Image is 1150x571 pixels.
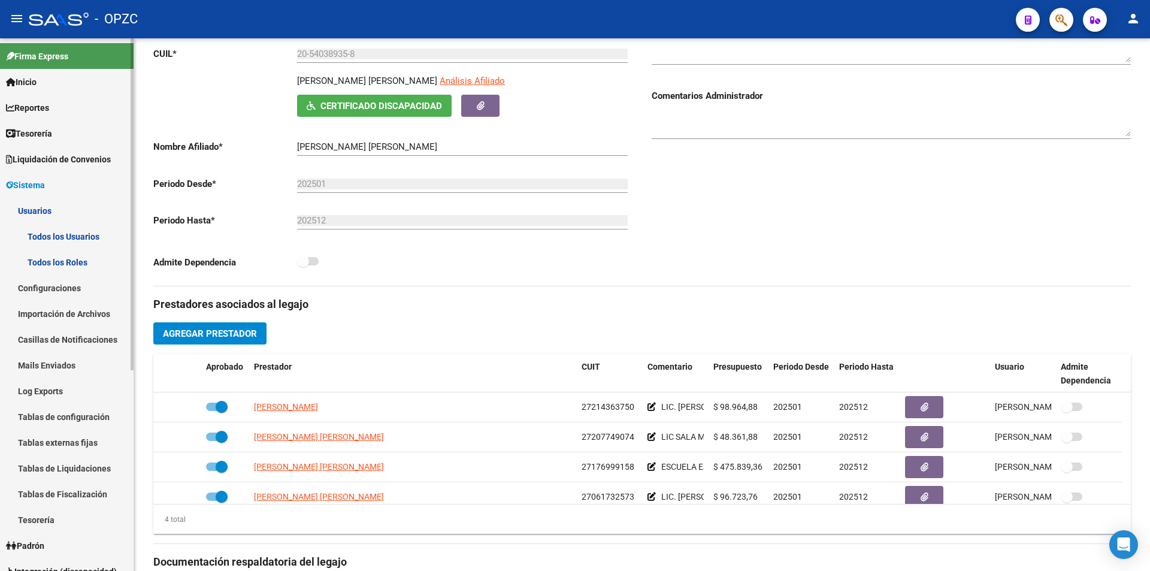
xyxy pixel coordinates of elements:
[773,402,802,412] span: 202501
[1126,11,1140,26] mat-icon: person
[6,127,52,140] span: Tesorería
[254,402,318,412] span: [PERSON_NAME]
[1061,362,1111,385] span: Admite Dependencia
[709,354,768,394] datatable-header-cell: Presupuesto
[153,322,267,345] button: Agregar Prestador
[153,513,186,526] div: 4 total
[6,153,111,166] span: Liquidación de Convenios
[6,75,37,89] span: Inicio
[661,462,753,472] span: ESCUELA ESPECIAL SER
[582,402,634,412] span: 27214363750
[661,432,771,442] span: LIC SALA M [PERSON_NAME]
[153,554,1131,570] h3: Documentación respaldatoria del legajo
[95,6,138,32] span: - OPZC
[153,177,297,191] p: Periodo Desde
[163,328,257,339] span: Agregar Prestador
[153,140,297,153] p: Nombre Afiliado
[652,89,1131,102] h3: Comentarios Administrador
[995,432,1089,442] span: [PERSON_NAME] [DATE]
[297,74,437,87] p: [PERSON_NAME] [PERSON_NAME]
[773,362,829,371] span: Periodo Desde
[839,462,868,472] span: 202512
[643,354,709,394] datatable-header-cell: Comentario
[839,402,868,412] span: 202512
[768,354,834,394] datatable-header-cell: Periodo Desde
[773,462,802,472] span: 202501
[582,432,634,442] span: 27207749074
[153,296,1131,313] h3: Prestadores asociados al legajo
[6,539,44,552] span: Padrón
[647,362,692,371] span: Comentario
[839,362,894,371] span: Periodo Hasta
[995,402,1089,412] span: [PERSON_NAME] [DATE]
[320,101,442,111] span: Certificado Discapacidad
[773,432,802,442] span: 202501
[297,95,452,117] button: Certificado Discapacidad
[713,432,758,442] span: $ 48.361,88
[582,362,600,371] span: CUIT
[773,492,802,501] span: 202501
[582,492,634,501] span: 27061732573
[839,492,868,501] span: 202512
[6,101,49,114] span: Reportes
[582,462,634,472] span: 27176999158
[254,432,384,442] span: [PERSON_NAME] [PERSON_NAME]
[440,75,505,86] span: Análisis Afiliado
[990,354,1056,394] datatable-header-cell: Usuario
[661,492,808,501] span: LIC. [PERSON_NAME] [PERSON_NAME]
[254,492,384,501] span: [PERSON_NAME] [PERSON_NAME]
[713,362,762,371] span: Presupuesto
[834,354,900,394] datatable-header-cell: Periodo Hasta
[153,256,297,269] p: Admite Dependencia
[1109,530,1138,559] div: Open Intercom Messenger
[6,50,68,63] span: Firma Express
[995,362,1024,371] span: Usuario
[995,492,1089,501] span: [PERSON_NAME] [DATE]
[577,354,643,394] datatable-header-cell: CUIT
[153,47,297,61] p: CUIL
[995,462,1089,472] span: [PERSON_NAME] [DATE]
[254,462,384,472] span: [PERSON_NAME] [PERSON_NAME]
[201,354,249,394] datatable-header-cell: Aprobado
[713,492,758,501] span: $ 96.723,76
[10,11,24,26] mat-icon: menu
[1056,354,1122,394] datatable-header-cell: Admite Dependencia
[206,362,243,371] span: Aprobado
[153,214,297,227] p: Periodo Hasta
[249,354,577,394] datatable-header-cell: Prestador
[839,432,868,442] span: 202512
[254,362,292,371] span: Prestador
[713,402,758,412] span: $ 98.964,88
[661,402,742,412] span: LIC. [PERSON_NAME]
[6,179,45,192] span: Sistema
[713,462,762,472] span: $ 475.839,36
